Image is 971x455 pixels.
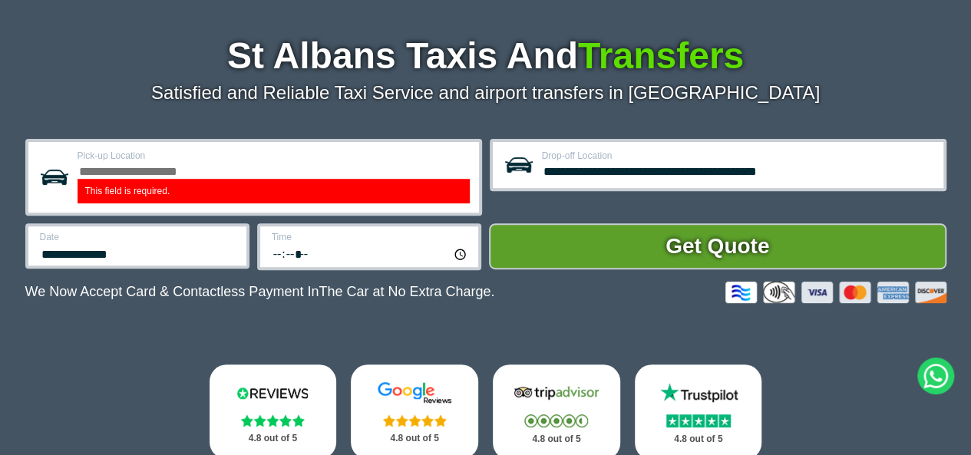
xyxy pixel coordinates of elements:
[666,414,731,427] img: Stars
[510,430,603,449] p: 4.8 out of 5
[652,381,745,404] img: Trustpilot
[542,151,934,160] label: Drop-off Location
[241,414,305,427] img: Stars
[510,381,603,404] img: Tripadvisor
[524,414,588,427] img: Stars
[226,381,319,404] img: Reviews.io
[368,429,461,448] p: 4.8 out of 5
[226,429,320,448] p: 4.8 out of 5
[578,35,744,76] span: Transfers
[25,284,495,300] p: We Now Accept Card & Contactless Payment In
[319,284,494,299] span: The Car at No Extra Charge.
[272,232,469,242] label: Time
[725,282,946,303] img: Credit And Debit Cards
[25,82,946,104] p: Satisfied and Reliable Taxi Service and airport transfers in [GEOGRAPHIC_DATA]
[652,430,745,449] p: 4.8 out of 5
[78,151,470,160] label: Pick-up Location
[489,223,946,269] button: Get Quote
[25,38,946,74] h1: St Albans Taxis And
[383,414,447,427] img: Stars
[368,381,461,404] img: Google
[40,232,237,242] label: Date
[78,179,470,203] label: This field is required.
